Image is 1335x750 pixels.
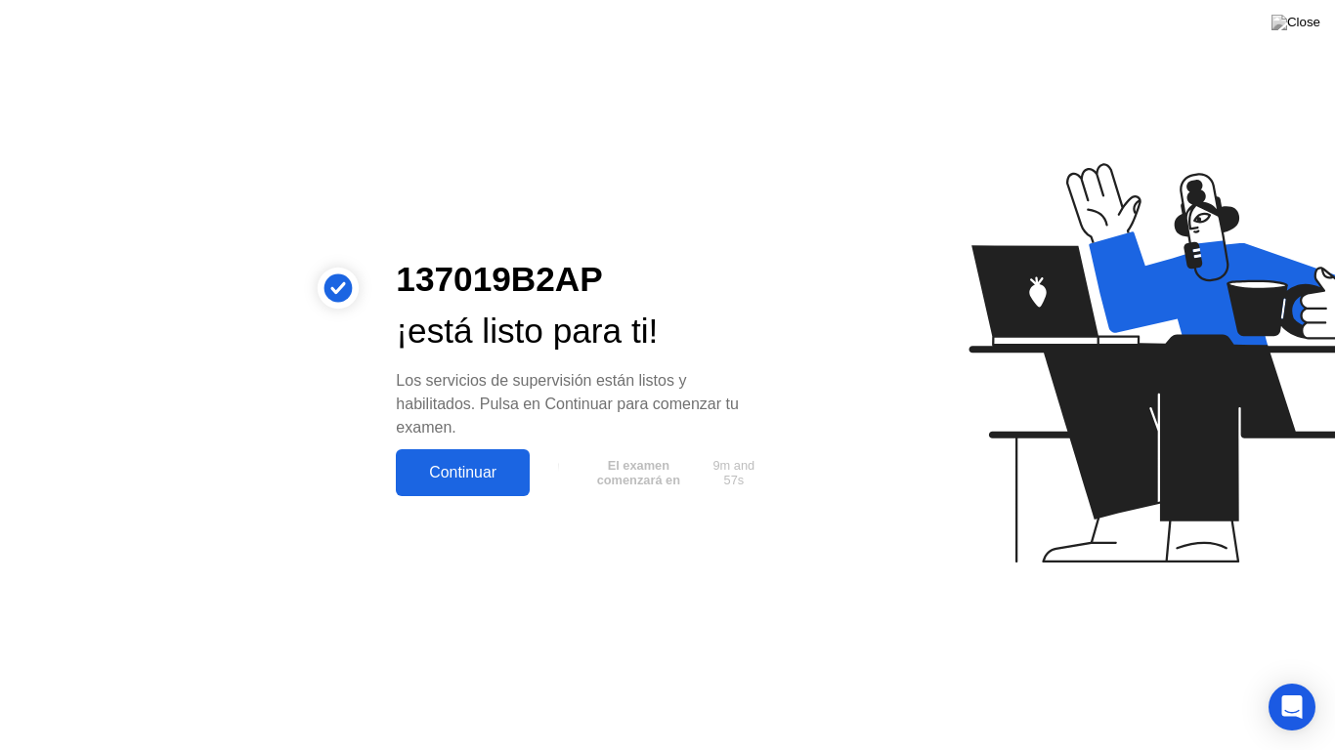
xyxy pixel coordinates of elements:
[396,254,769,306] div: 137019B2AP
[1269,684,1315,730] div: Open Intercom Messenger
[539,454,769,491] button: El examen comenzará en9m and 57s
[396,369,769,439] div: Los servicios de supervisión están listos y habilitados. Pulsa en Continuar para comenzar tu examen.
[396,306,769,357] div: ¡está listo para ti!
[1271,15,1320,30] img: Close
[396,449,530,496] button: Continuar
[402,464,524,481] div: Continuar
[706,458,762,487] span: 9m and 57s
